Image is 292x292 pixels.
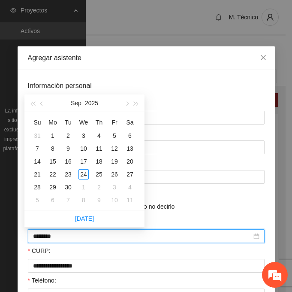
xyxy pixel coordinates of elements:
td: 2025-09-26 [107,168,122,181]
td: 2025-09-25 [91,168,107,181]
div: 3 [78,131,89,141]
div: Minimizar ventana de chat en vivo [141,4,161,25]
div: 6 [48,195,58,205]
td: 2025-09-15 [45,155,60,168]
th: Fr [107,116,122,129]
td: 2025-09-17 [76,155,91,168]
div: 31 [32,131,42,141]
div: 26 [109,169,120,179]
div: 22 [48,169,58,179]
th: Su [30,116,45,129]
td: 2025-09-21 [30,168,45,181]
div: 7 [63,195,73,205]
th: Sa [122,116,138,129]
td: 2025-09-22 [45,168,60,181]
div: 30 [63,182,73,192]
td: 2025-10-09 [91,194,107,207]
td: 2025-08-31 [30,129,45,142]
td: 2025-09-19 [107,155,122,168]
td: 2025-10-05 [30,194,45,207]
div: 2 [63,131,73,141]
td: 2025-10-04 [122,181,138,194]
div: 8 [78,195,89,205]
th: Mo [45,116,60,129]
div: 19 [109,156,120,167]
div: 23 [63,169,73,179]
button: 2025 [85,94,98,112]
td: 2025-10-01 [76,181,91,194]
th: Th [91,116,107,129]
th: Tu [60,116,76,129]
th: We [76,116,91,129]
td: 2025-09-27 [122,168,138,181]
span: close [260,54,267,61]
input: Apellido 2: [28,170,265,184]
div: 20 [125,156,135,167]
td: 2025-09-02 [60,129,76,142]
div: 1 [48,131,58,141]
input: Apellido 1: [28,140,265,154]
td: 2025-09-09 [60,142,76,155]
div: Agregar asistente [28,53,265,63]
td: 2025-10-08 [76,194,91,207]
div: 9 [63,143,73,154]
div: 24 [78,169,89,179]
td: 2025-09-04 [91,129,107,142]
td: 2025-10-11 [122,194,138,207]
button: Close [252,46,275,70]
td: 2025-09-18 [91,155,107,168]
div: 9 [94,195,104,205]
td: 2025-09-10 [76,142,91,155]
span: Prefiero no decirlo [123,202,178,211]
div: 21 [32,169,42,179]
div: 5 [109,131,120,141]
input: CURP: [28,259,265,273]
td: 2025-09-23 [60,168,76,181]
td: 2025-09-14 [30,155,45,168]
input: Fecha de nacimiento: [33,231,252,241]
div: 25 [94,169,104,179]
div: 3 [109,182,120,192]
div: 17 [78,156,89,167]
td: 2025-09-13 [122,142,138,155]
td: 2025-10-06 [45,194,60,207]
div: 1 [78,182,89,192]
td: 2025-09-16 [60,155,76,168]
td: 2025-09-12 [107,142,122,155]
div: 4 [94,131,104,141]
td: 2025-09-20 [122,155,138,168]
td: 2025-09-24 [76,168,91,181]
div: 2 [94,182,104,192]
div: 29 [48,182,58,192]
td: 2025-09-28 [30,181,45,194]
div: 11 [125,195,135,205]
div: 4 [125,182,135,192]
td: 2025-09-03 [76,129,91,142]
td: 2025-10-07 [60,194,76,207]
div: 18 [94,156,104,167]
td: 2025-09-07 [30,142,45,155]
td: 2025-09-05 [107,129,122,142]
td: 2025-09-01 [45,129,60,142]
label: Teléfono: [28,276,56,285]
td: 2025-09-06 [122,129,138,142]
div: 16 [63,156,73,167]
div: 12 [109,143,120,154]
textarea: Escriba su mensaje y pulse “Intro” [4,198,163,228]
div: 28 [32,182,42,192]
div: 13 [125,143,135,154]
div: 27 [125,169,135,179]
td: 2025-10-10 [107,194,122,207]
td: 2025-10-02 [91,181,107,194]
div: 14 [32,156,42,167]
div: 6 [125,131,135,141]
td: 2025-09-29 [45,181,60,194]
div: 8 [48,143,58,154]
div: 11 [94,143,104,154]
label: CURP: [28,246,51,255]
td: 2025-09-08 [45,142,60,155]
input: Nombre: [28,111,265,125]
div: 10 [109,195,120,205]
td: 2025-09-11 [91,142,107,155]
span: Información personal [28,80,92,91]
